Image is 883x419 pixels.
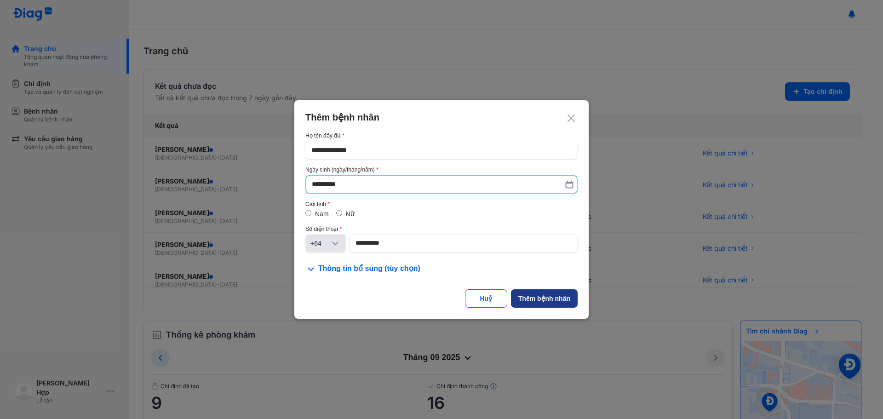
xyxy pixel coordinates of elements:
div: Ngày sinh (ngày/tháng/năm) [305,166,578,173]
label: Nam [315,210,329,218]
button: Huỷ [465,289,507,308]
div: Số điện thoại [305,226,578,232]
div: Họ tên đầy đủ [305,132,578,139]
div: Giới tính [305,201,578,207]
div: +84 [310,239,330,248]
button: Thêm bệnh nhân [511,289,578,308]
div: Thêm bệnh nhân [518,294,570,303]
div: Thêm bệnh nhân [305,111,578,123]
span: Thông tin bổ sung (tùy chọn) [318,264,420,275]
label: Nữ [346,210,355,218]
